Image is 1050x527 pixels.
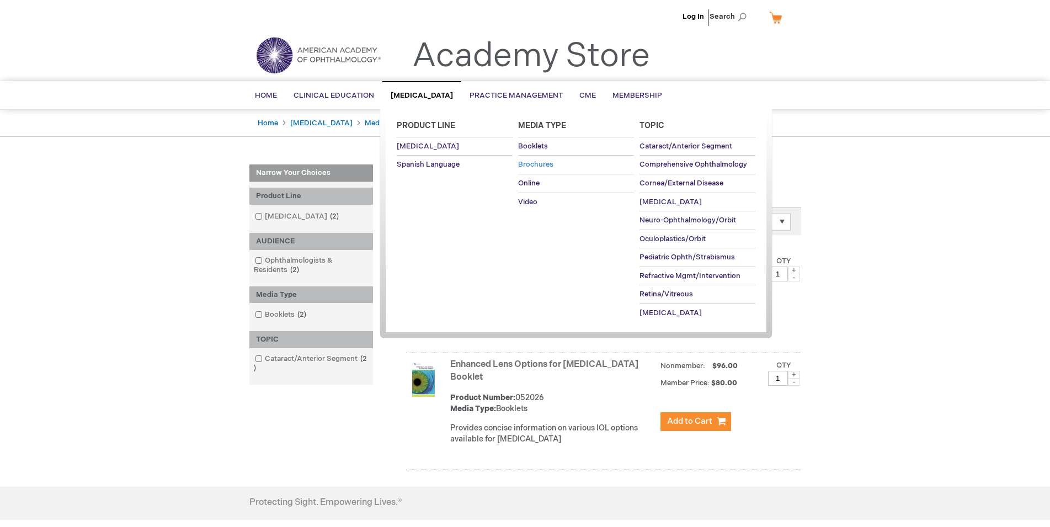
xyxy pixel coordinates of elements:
[397,121,455,130] span: Product Line
[639,308,702,317] span: [MEDICAL_DATA]
[776,257,791,265] label: Qty
[710,6,751,28] span: Search
[639,290,693,299] span: Retina/Vitreous
[249,331,373,348] div: TOPIC
[683,12,704,21] a: Log In
[254,354,367,372] span: 2
[639,160,747,169] span: Comprehensive Ophthalmology
[470,91,563,100] span: Practice Management
[711,379,739,387] span: $80.00
[249,286,373,304] div: Media Type
[639,198,702,206] span: [MEDICAL_DATA]
[450,392,655,414] div: 052026 Booklets
[768,371,788,386] input: Qty
[252,354,370,374] a: Cataract/Anterior Segment2
[252,310,311,320] a: Booklets2
[249,498,402,508] h4: Protecting Sight. Empowering Lives.®
[518,142,548,151] span: Booklets
[579,91,596,100] span: CME
[252,211,343,222] a: [MEDICAL_DATA]2
[397,160,460,169] span: Spanish Language
[249,188,373,205] div: Product Line
[365,119,403,127] a: Media Type
[450,404,496,413] strong: Media Type:
[327,212,342,221] span: 2
[639,179,723,188] span: Cornea/External Disease
[660,412,731,431] button: Add to Cart
[711,361,739,370] span: $96.00
[249,164,373,182] strong: Narrow Your Choices
[294,91,374,100] span: Clinical Education
[450,359,638,382] a: Enhanced Lens Options for [MEDICAL_DATA] Booklet
[639,272,740,280] span: Refractive Mgmt/Intervention
[639,121,664,130] span: Topic
[252,255,370,275] a: Ophthalmologists & Residents2
[287,265,302,274] span: 2
[290,119,353,127] a: [MEDICAL_DATA]
[667,416,712,427] span: Add to Cart
[258,119,278,127] a: Home
[518,179,540,188] span: Online
[768,267,788,281] input: Qty
[639,235,706,243] span: Oculoplastics/Orbit
[639,216,736,225] span: Neuro-Ophthalmology/Orbit
[450,423,655,445] div: Provides concise information on various IOL options available for [MEDICAL_DATA]
[450,393,515,402] strong: Product Number:
[639,253,735,262] span: Pediatric Ophth/Strabismus
[295,310,309,319] span: 2
[660,379,710,387] strong: Member Price:
[397,142,459,151] span: [MEDICAL_DATA]
[249,233,373,250] div: AUDIENCE
[518,198,537,206] span: Video
[412,36,650,76] a: Academy Store
[518,160,553,169] span: Brochures
[612,91,662,100] span: Membership
[391,91,453,100] span: [MEDICAL_DATA]
[639,142,732,151] span: Cataract/Anterior Segment
[776,361,791,370] label: Qty
[660,359,705,373] strong: Nonmember:
[255,91,277,100] span: Home
[518,121,566,130] span: Media Type
[412,361,435,397] img: Enhanced Lens Options for Cataract Surgery Booklet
